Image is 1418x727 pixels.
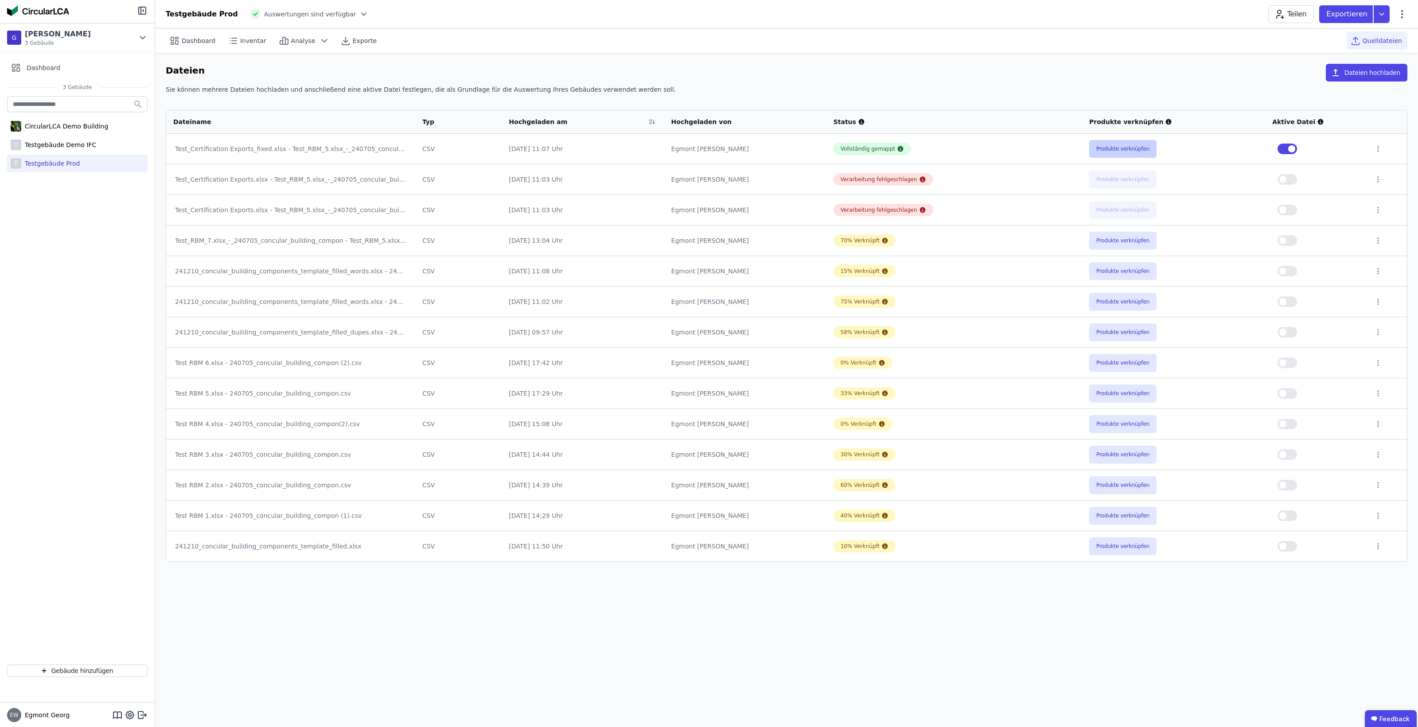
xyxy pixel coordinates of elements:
button: Gebäude hinzufügen [7,665,148,677]
div: [DATE] 11:03 Uhr [509,206,657,214]
div: CSV [422,358,495,367]
div: Egmont [PERSON_NAME] [671,267,819,276]
span: Dashboard [27,63,60,72]
button: Produkte verknüpfen [1089,537,1157,555]
div: [DATE] 15:08 Uhr [509,420,657,428]
div: 241210_concular_building_components_template_filled_dupes.xlsx - 240705_concular_building_compon ... [175,328,406,337]
div: Test RBM 1.xlsx - 240705_concular_building_compon (1).csv [175,511,406,520]
span: Analyse [291,36,316,45]
div: Typ [422,117,484,126]
div: [DATE] 17:29 Uhr [509,389,657,398]
div: [DATE] 14:39 Uhr [509,481,657,490]
span: Exporte [353,36,377,45]
button: Produkte verknüpfen [1089,293,1157,311]
div: T [11,158,21,169]
span: Quelldateien [1363,36,1402,45]
div: Test RBM 5.xlsx - 240705_concular_building_compon.csv [175,389,406,398]
div: [DATE] 11:07 Uhr [509,144,657,153]
div: CSV [422,328,495,337]
button: Produkte verknüpfen [1089,140,1157,158]
div: CSV [422,481,495,490]
button: Teilen [1268,5,1314,23]
div: 241210_concular_building_components_template_filled_words.xlsx - 240705_concular_building_compon ... [175,267,406,276]
div: Aktive Datei [1272,117,1360,126]
span: Egmont Georg [21,711,70,719]
button: Produkte verknüpfen [1089,323,1157,341]
div: CSV [422,511,495,520]
div: [DATE] 11:03 Uhr [509,175,657,184]
div: [DATE] 14:29 Uhr [509,511,657,520]
div: 60% Verknüpft [841,482,880,489]
div: 241210_concular_building_components_template_filled.xlsx [175,542,406,551]
div: 33% Verknüpft [841,390,880,397]
div: Produkte verknüpfen [1089,117,1258,126]
div: Test_RBM_7.xlsx_-_240705_concular_building_compon - Test_RBM_5.xlsx_-_240705_concular_building_co... [175,236,406,245]
div: CSV [422,236,495,245]
div: CSV [422,450,495,459]
div: Sie können mehrere Dateien hochladen und anschließend eine aktive Datei festlegen, die als Grundl... [166,85,1407,101]
div: [DATE] 11:08 Uhr [509,267,657,276]
div: Testgebäude Demo IFC [21,140,96,149]
div: [DATE] 13:04 Uhr [509,236,657,245]
div: Testgebäude Prod [21,159,80,168]
div: Test RBM 4.xlsx - 240705_concular_building_compon(2).csv [175,420,406,428]
div: Test RBM 6.xlsx - 240705_concular_building_compon (2).csv [175,358,406,367]
button: Dateien hochladen [1326,64,1407,82]
div: 58% Verknüpft [841,329,880,336]
h6: Dateien [166,64,205,78]
div: Egmont [PERSON_NAME] [671,542,819,551]
div: Test_Certification Exports_fixed.xlsx - Test_RBM_5.xlsx_-_240705_concular_building_compon.csv [175,144,406,153]
div: Test_Certification Exports.xlsx - Test_RBM_5.xlsx_-_240705_concular_building_compon(1).csv [175,175,406,184]
div: CSV [422,267,495,276]
div: CSV [422,297,495,306]
div: 70% Verknüpft [841,237,880,244]
span: Auswertungen sind verfügbar [264,10,356,19]
div: [DATE] 09:57 Uhr [509,328,657,337]
div: 10% Verknüpft [841,543,880,550]
div: 0% Verknüpft [841,420,877,428]
button: Produkte verknüpfen [1089,262,1157,280]
div: 40% Verknüpft [841,512,880,519]
div: Verarbeitung fehlgeschlagen [841,206,917,214]
div: Egmont [PERSON_NAME] [671,236,819,245]
div: Testgebäude Prod [166,9,238,19]
div: Egmont [PERSON_NAME] [671,389,819,398]
div: Egmont [PERSON_NAME] [671,297,819,306]
div: Test_Certification Exports.xlsx - Test_RBM_5.xlsx_-_240705_concular_building_compon.csv [175,206,406,214]
span: 3 Gebäude [54,84,101,91]
button: Produkte verknüpfen [1089,385,1157,402]
div: CircularLCA Demo Building [21,122,108,131]
div: 0% Verknüpft [841,359,877,366]
img: Concular [7,5,69,16]
div: Egmont [PERSON_NAME] [671,420,819,428]
div: Hochgeladen am [509,117,646,126]
span: 3 Gebäude [25,39,91,47]
div: 241210_concular_building_components_template_filled_words.xlsx - 240705_concular_building_compon.csv [175,297,406,306]
div: Test RBM 2.xlsx - 240705_concular_building_compon.csv [175,481,406,490]
div: CSV [422,144,495,153]
div: Hochgeladen von [671,117,808,126]
button: Produkte verknüpfen [1089,201,1157,219]
span: Dashboard [182,36,215,45]
div: G [7,31,21,45]
div: 15% Verknüpft [841,268,880,275]
div: Test RBM 3.xlsx - 240705_concular_building_compon.csv [175,450,406,459]
span: Inventar [240,36,266,45]
div: Egmont [PERSON_NAME] [671,481,819,490]
button: Produkte verknüpfen [1089,232,1157,249]
div: CSV [422,206,495,214]
div: [DATE] 11:50 Uhr [509,542,657,551]
div: Vollständig gemappt [841,145,896,152]
div: Egmont [PERSON_NAME] [671,358,819,367]
div: Verarbeitung fehlgeschlagen [841,176,917,183]
div: Egmont [PERSON_NAME] [671,450,819,459]
div: T [11,140,21,150]
span: EW [10,712,18,718]
div: Egmont [PERSON_NAME] [671,144,819,153]
div: Status [834,117,1075,126]
div: [DATE] 14:44 Uhr [509,450,657,459]
div: 75% Verknüpft [841,298,880,305]
div: CSV [422,420,495,428]
button: Produkte verknüpfen [1089,507,1157,525]
div: Egmont [PERSON_NAME] [671,206,819,214]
